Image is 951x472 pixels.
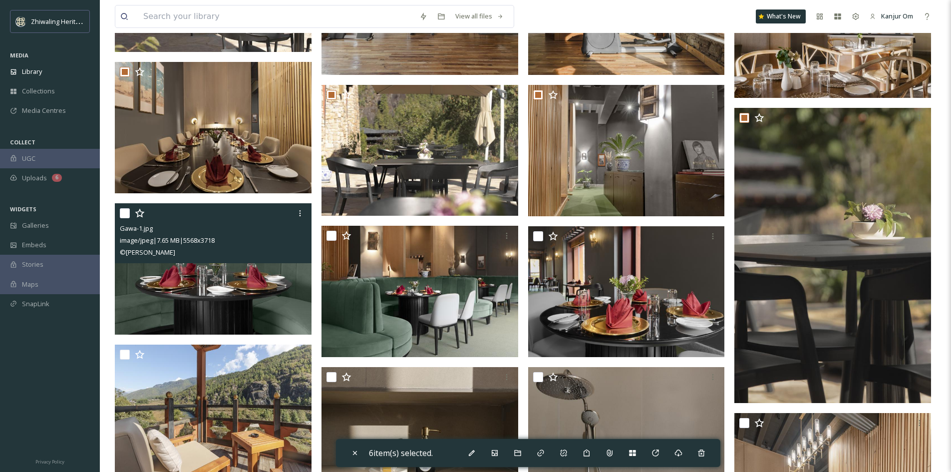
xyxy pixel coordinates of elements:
[115,62,312,193] img: Gawa-4.jpg
[321,85,518,216] img: Gawa-7.jpg
[22,154,35,163] span: UGC
[22,173,47,183] span: Uploads
[321,226,518,357] img: Gawa-3.jpg
[528,85,725,216] img: Gawa-6.jpg
[115,203,312,335] img: Gawa-1.jpg
[450,6,509,26] a: View all files
[528,226,725,357] img: Gawa-2.jpg
[120,224,153,233] span: Gawa-1.jpg
[120,236,215,245] span: image/jpeg | 7.65 MB | 5568 x 3718
[52,174,62,182] div: 6
[22,106,66,115] span: Media Centres
[10,51,28,59] span: MEDIA
[10,138,35,146] span: COLLECT
[881,11,913,20] span: Kanjur Om
[10,205,36,213] span: WIDGETS
[120,248,175,257] span: © [PERSON_NAME]
[35,455,64,467] a: Privacy Policy
[22,221,49,230] span: Galleries
[22,86,55,96] span: Collections
[16,16,26,26] img: Screenshot%202025-04-29%20at%2011.05.50.png
[865,6,918,26] a: Kanjur Om
[369,448,433,459] span: 6 item(s) selected.
[35,459,64,465] span: Privacy Policy
[734,108,931,403] img: Gawa-9.jpg
[22,240,46,250] span: Embeds
[138,5,414,27] input: Search your library
[31,16,86,26] span: Zhiwaling Heritage
[22,67,42,76] span: Library
[22,299,49,309] span: SnapLink
[756,9,806,23] a: What's New
[22,280,38,289] span: Maps
[22,260,43,269] span: Stories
